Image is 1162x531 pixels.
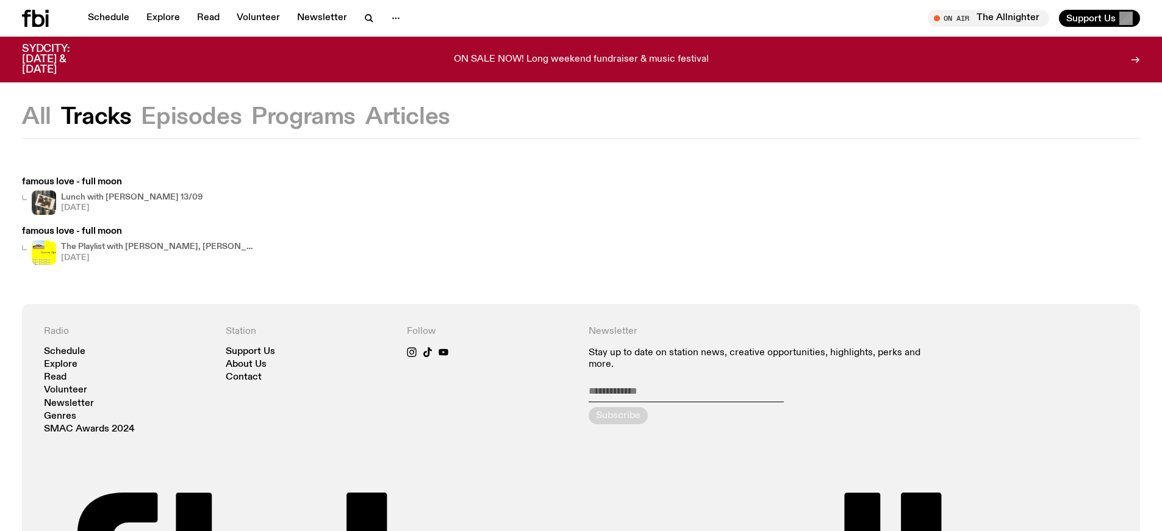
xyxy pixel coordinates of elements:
h4: The Playlist with [PERSON_NAME], [PERSON_NAME], [PERSON_NAME], and Raf [61,243,256,251]
a: famous love - full moonA polaroid of Ella Avni in the studio on top of the mixer which is also lo... [22,178,203,215]
h4: Lunch with [PERSON_NAME] 13/09 [61,193,203,201]
p: Stay up to date on station news, creative opportunities, highlights, perks and more. [589,347,937,370]
a: Volunteer [44,386,87,395]
a: Explore [139,10,187,27]
a: About Us [226,360,267,369]
h4: Station [226,326,393,338]
a: Volunteer [229,10,287,27]
h3: famous love - full moon [22,227,256,236]
span: Support Us [1066,13,1116,24]
a: Schedule [44,347,85,356]
button: Support Us [1059,10,1140,27]
button: Programs [251,106,356,128]
a: Contact [226,373,262,382]
button: Subscribe [589,407,648,424]
a: Schedule [81,10,137,27]
a: Support Us [226,347,275,356]
span: [DATE] [61,204,203,212]
h4: Radio [44,326,211,338]
span: [DATE] [61,254,256,262]
button: All [22,106,51,128]
a: Read [44,373,66,382]
h3: famous love - full moon [22,178,203,187]
h3: SYDCITY: [DATE] & [DATE] [22,44,100,75]
a: Newsletter [44,399,94,408]
a: famous love - full moonThe Playlist with [PERSON_NAME], [PERSON_NAME], [PERSON_NAME], and Raf[DATE] [22,227,256,264]
button: Articles [365,106,450,128]
a: SMAC Awards 2024 [44,425,135,434]
button: Tracks [61,106,132,128]
img: A polaroid of Ella Avni in the studio on top of the mixer which is also located in the studio. [32,190,56,215]
a: Explore [44,360,77,369]
button: On AirThe Allnighter [928,10,1049,27]
button: Episodes [141,106,242,128]
h4: Follow [407,326,574,338]
h4: Newsletter [589,326,937,338]
a: Genres [44,412,76,421]
p: ON SALE NOW! Long weekend fundraiser & music festival [454,54,709,65]
a: Newsletter [290,10,354,27]
a: Read [190,10,227,27]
